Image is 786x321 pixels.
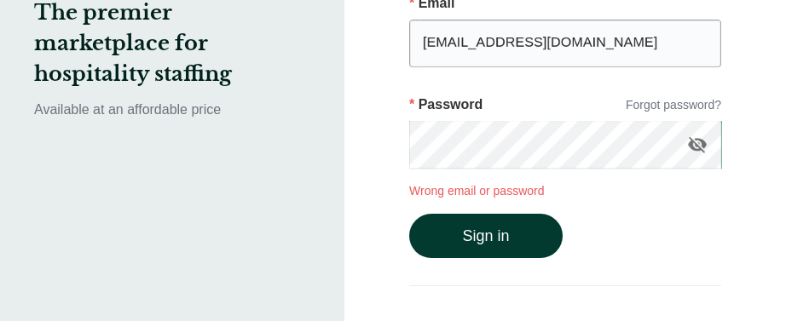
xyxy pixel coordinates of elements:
button: Sign in [409,214,563,258]
p: Password [409,95,483,115]
i: visibility_off [687,135,708,155]
p: Wrong email or password [409,182,721,200]
a: Forgot password? [626,96,721,114]
p: Available at an affordable price [34,100,310,120]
